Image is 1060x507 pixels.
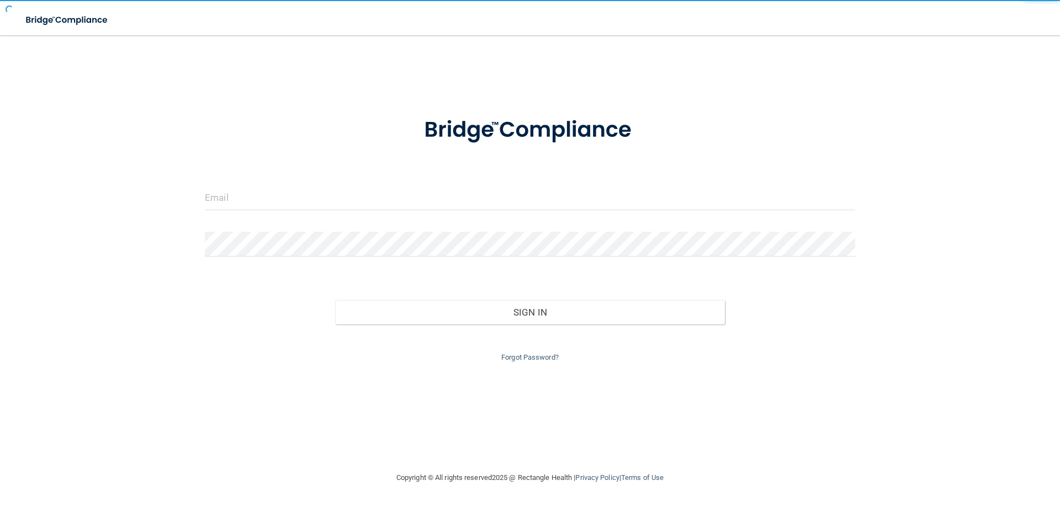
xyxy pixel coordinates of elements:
a: Privacy Policy [575,473,619,482]
input: Email [205,185,855,210]
img: bridge_compliance_login_screen.278c3ca4.svg [17,9,118,31]
a: Forgot Password? [501,353,559,361]
a: Terms of Use [621,473,664,482]
button: Sign In [335,300,725,324]
img: bridge_compliance_login_screen.278c3ca4.svg [401,102,659,159]
div: Copyright © All rights reserved 2025 @ Rectangle Health | | [328,460,732,495]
